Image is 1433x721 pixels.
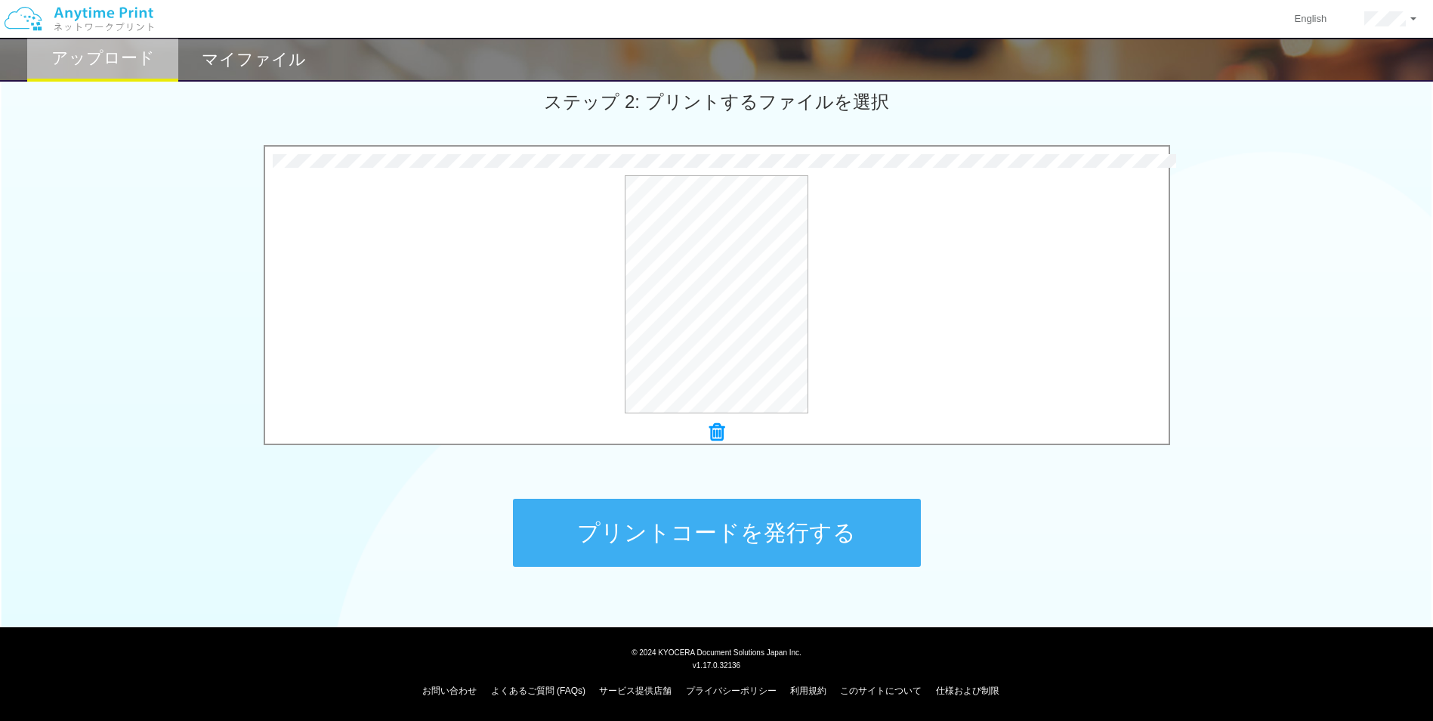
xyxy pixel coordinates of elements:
[491,685,585,696] a: よくあるご質問 (FAQs)
[936,685,999,696] a: 仕様および制限
[544,91,888,112] span: ステップ 2: プリントするファイルを選択
[202,51,306,69] h2: マイファイル
[693,661,740,670] span: v1.17.0.32136
[513,499,921,567] button: プリントコードを発行する
[599,685,672,696] a: サービス提供店舗
[686,685,777,696] a: プライバシーポリシー
[790,685,826,696] a: 利用規約
[51,49,155,67] h2: アップロード
[840,685,922,696] a: このサイトについて
[632,647,801,657] span: © 2024 KYOCERA Document Solutions Japan Inc.
[422,685,477,696] a: お問い合わせ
